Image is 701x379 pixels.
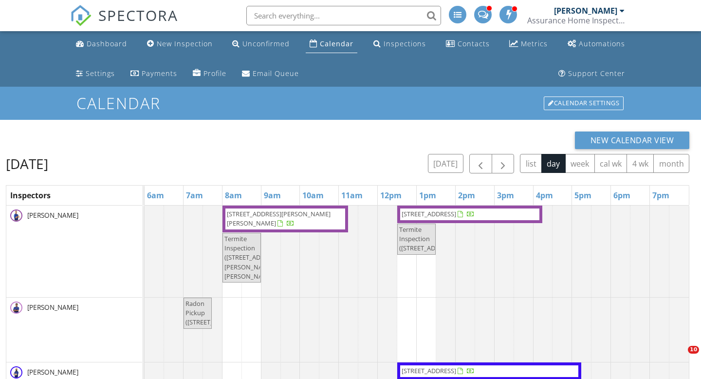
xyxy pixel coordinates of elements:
a: 5pm [572,188,594,203]
span: Inspectors [10,190,51,201]
div: Automations [579,39,625,48]
div: Profile [203,69,226,78]
div: Support Center [568,69,625,78]
a: 3pm [495,188,517,203]
a: Company Profile [189,65,230,83]
span: [PERSON_NAME] [25,210,80,220]
a: Contacts [442,35,494,53]
a: 6am [145,188,166,203]
button: day [541,154,566,173]
div: Email Queue [253,69,299,78]
a: 11am [339,188,365,203]
button: 4 wk [627,154,654,173]
a: 7am [184,188,205,203]
div: [PERSON_NAME] [554,6,617,16]
input: Search everything... [246,6,441,25]
button: month [653,154,689,173]
a: Calendar Settings [543,95,625,111]
div: Dashboard [87,39,127,48]
span: Radon Pickup ([STREET_ADDRESS]) [185,299,244,326]
iframe: Intercom live chat [668,346,691,369]
h2: [DATE] [6,154,48,173]
a: 8am [222,188,244,203]
a: 9am [261,188,283,203]
span: [PERSON_NAME] [25,367,80,377]
button: New Calendar View [575,132,690,149]
span: Termite Inspection ([STREET_ADDRESS][PERSON_NAME][PERSON_NAME]) [224,234,281,281]
button: cal wk [594,154,627,173]
img: amador.jpg [10,302,22,314]
a: Settings [72,65,119,83]
a: 10am [300,188,326,203]
a: New Inspection [143,35,217,53]
div: Settings [86,69,115,78]
a: 7pm [650,188,672,203]
button: list [520,154,542,173]
a: 6pm [611,188,633,203]
a: 1pm [417,188,439,203]
a: Automations (Advanced) [564,35,629,53]
a: 4pm [534,188,555,203]
img: bo.jpg [10,366,22,379]
a: Dashboard [72,35,131,53]
span: [STREET_ADDRESS] [402,209,456,218]
button: Previous day [469,154,492,174]
a: Support Center [554,65,629,83]
img: adam.jpg [10,209,22,222]
a: Payments [127,65,181,83]
span: SPECTORA [98,5,178,25]
div: New Inspection [157,39,213,48]
div: Contacts [458,39,490,48]
div: Inspections [384,39,426,48]
span: 10 [688,346,699,354]
button: week [565,154,595,173]
button: [DATE] [428,154,463,173]
a: 2pm [456,188,478,203]
span: Termite Inspection ([STREET_ADDRESS]) [399,225,458,252]
span: [STREET_ADDRESS][PERSON_NAME][PERSON_NAME] [227,209,331,227]
img: The Best Home Inspection Software - Spectora [70,5,92,26]
a: SPECTORA [70,13,178,34]
a: Unconfirmed [228,35,294,53]
div: Assurance Home Inspections [527,16,625,25]
div: Metrics [521,39,548,48]
a: Email Queue [238,65,303,83]
span: [PERSON_NAME] [25,303,80,312]
a: 12pm [378,188,404,203]
h1: Calendar [76,95,625,112]
div: Unconfirmed [242,39,290,48]
div: Calendar Settings [544,96,624,110]
div: Payments [142,69,177,78]
a: Metrics [505,35,552,53]
span: [STREET_ADDRESS] [402,366,456,375]
button: Next day [492,154,515,174]
div: Calendar [320,39,353,48]
a: Inspections [369,35,430,53]
a: Calendar [306,35,357,53]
